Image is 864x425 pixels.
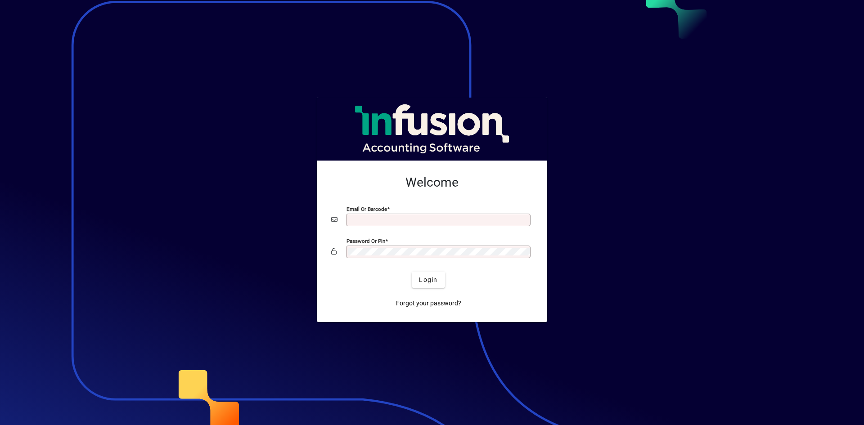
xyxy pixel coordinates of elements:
[346,206,387,212] mat-label: Email or Barcode
[419,275,437,285] span: Login
[396,299,461,308] span: Forgot your password?
[331,175,533,190] h2: Welcome
[412,272,445,288] button: Login
[392,295,465,311] a: Forgot your password?
[346,238,385,244] mat-label: Password or Pin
